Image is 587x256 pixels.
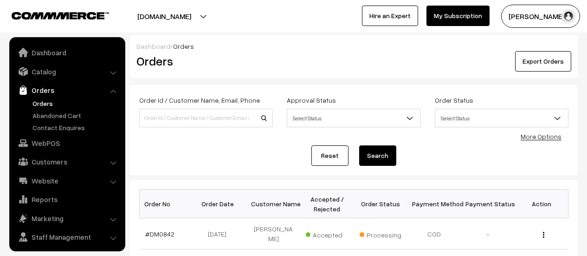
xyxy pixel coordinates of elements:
td: COD [407,218,461,249]
th: Order No [140,190,194,218]
a: Orders [12,82,122,98]
td: [PERSON_NAME] [247,218,301,249]
a: COMMMERCE [12,9,93,20]
a: Reports [12,191,122,208]
span: Processing [360,228,406,240]
th: Accepted / Rejected [300,190,354,218]
button: [PERSON_NAME] [501,5,580,28]
button: Search [359,145,396,166]
a: Dashboard [12,44,122,61]
span: Accepted [306,228,352,240]
th: Action [515,190,568,218]
a: #DM0842 [145,230,174,238]
th: Order Status [354,190,408,218]
label: Order Id / Customer Name, Email, Phone [139,95,260,105]
input: Order Id / Customer Name / Customer Email / Customer Phone [139,109,273,127]
th: Customer Name [247,190,301,218]
a: Contact Enquires [30,123,122,132]
span: Select Status [287,109,420,127]
img: COMMMERCE [12,12,109,19]
td: - [461,218,515,249]
a: Website [12,172,122,189]
button: [DOMAIN_NAME] [105,5,224,28]
span: Select Status [435,109,568,127]
a: Customers [12,153,122,170]
a: Reset [311,145,348,166]
a: My Subscription [426,6,490,26]
img: user [561,9,575,23]
a: Staff Management [12,229,122,245]
a: Abandoned Cart [30,111,122,120]
td: [DATE] [193,218,247,249]
a: Marketing [12,210,122,227]
h2: Orders [136,54,272,68]
a: Catalog [12,63,122,80]
span: Select Status [435,110,568,126]
div: / [136,41,571,51]
button: Export Orders [515,51,571,72]
th: Payment Method [407,190,461,218]
th: Payment Status [461,190,515,218]
span: Orders [173,42,194,50]
a: Orders [30,98,122,108]
img: Menu [543,232,544,238]
a: WebPOS [12,135,122,151]
a: Hire an Expert [362,6,418,26]
a: Dashboard [136,42,170,50]
label: Approval Status [287,95,336,105]
th: Order Date [193,190,247,218]
label: Order Status [435,95,473,105]
span: Select Status [287,110,420,126]
a: More Options [521,132,561,140]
